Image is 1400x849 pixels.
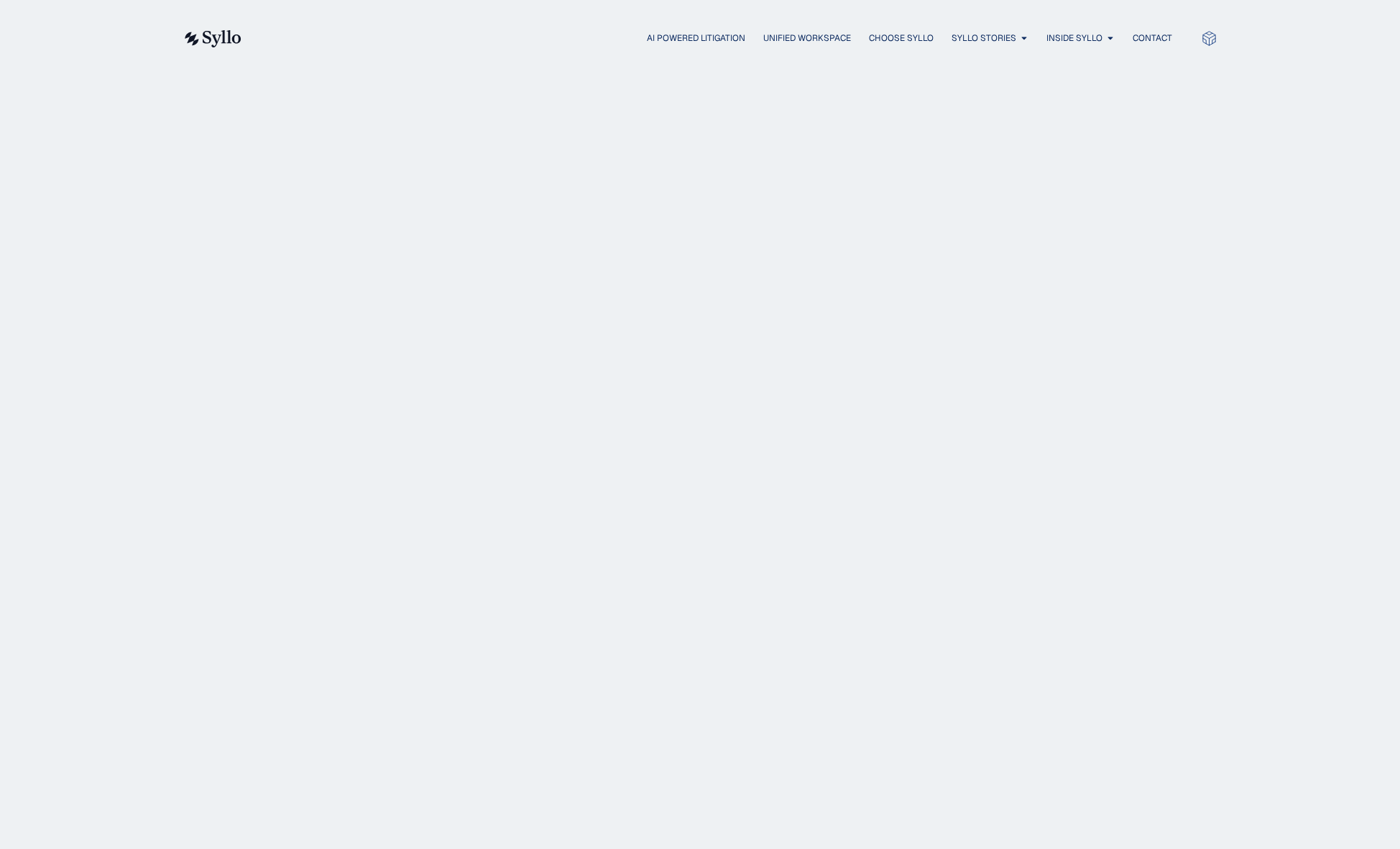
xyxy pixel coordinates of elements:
a: Choose Syllo [869,32,934,45]
a: Unified Workspace [763,32,851,45]
a: Inside Syllo [1046,32,1102,45]
div: Menu Toggle [270,32,1172,45]
img: syllo [183,30,241,47]
a: AI Powered Litigation [647,32,745,45]
a: Contact [1133,32,1172,45]
nav: Menu [270,32,1172,45]
a: Syllo Stories [952,32,1016,45]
